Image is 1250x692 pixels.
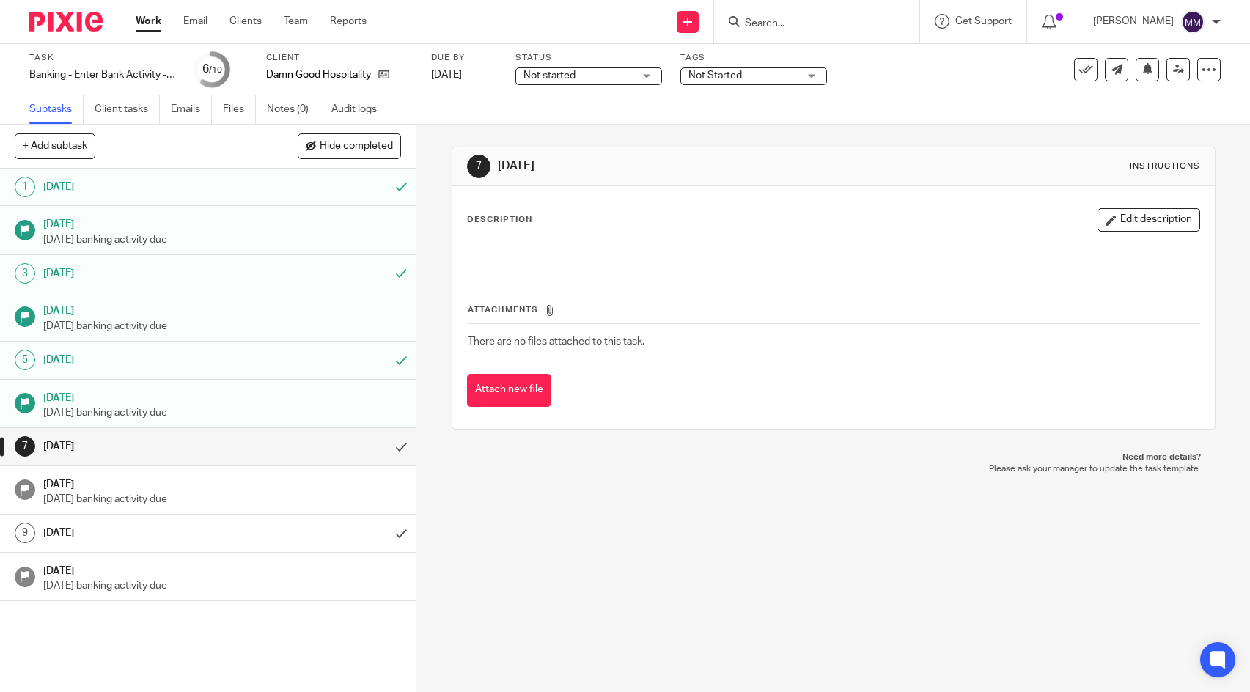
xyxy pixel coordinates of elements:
p: [DATE] banking activity due [43,578,402,593]
a: Subtasks [29,95,84,124]
a: Notes (0) [267,95,320,124]
span: [DATE] [431,70,462,80]
h1: [DATE] [43,435,262,457]
p: [PERSON_NAME] [1093,14,1174,29]
a: Team [284,14,308,29]
p: Please ask your manager to update the task template. [466,463,1201,475]
h1: [DATE] [43,474,402,492]
span: Hide completed [320,141,393,152]
h1: [DATE] [43,387,402,405]
div: 9 [15,523,35,543]
span: Not Started [688,70,742,81]
label: Client [266,52,413,64]
p: [DATE] banking activity due [43,492,402,507]
h1: [DATE] [43,522,262,544]
label: Task [29,52,176,64]
a: Email [183,14,207,29]
span: Get Support [955,16,1012,26]
a: Client tasks [95,95,160,124]
p: Need more details? [466,452,1201,463]
img: Pixie [29,12,103,32]
a: Work [136,14,161,29]
button: + Add subtask [15,133,95,158]
a: Clients [229,14,262,29]
h1: [DATE] [43,176,262,198]
div: Banking - Enter Bank Activity - week 39 [29,67,176,82]
p: Damn Good Hospitality [266,67,371,82]
div: 1 [15,177,35,197]
div: 6 [202,61,222,78]
div: 5 [15,350,35,370]
a: Emails [171,95,212,124]
h1: [DATE] [43,300,402,318]
span: Not started [523,70,576,81]
label: Tags [680,52,827,64]
div: Instructions [1130,161,1200,172]
input: Search [743,18,875,31]
button: Edit description [1098,208,1200,232]
button: Attach new file [467,374,551,407]
img: svg%3E [1181,10,1205,34]
small: /10 [209,66,222,74]
h1: [DATE] [43,349,262,371]
div: 7 [15,436,35,457]
button: Hide completed [298,133,401,158]
p: [DATE] banking activity due [43,319,402,334]
div: 7 [467,155,490,178]
p: Description [467,214,532,226]
div: 3 [15,263,35,284]
h1: [DATE] [498,158,864,174]
h1: [DATE] [43,560,402,578]
h1: [DATE] [43,262,262,284]
label: Status [515,52,662,64]
p: [DATE] banking activity due [43,405,402,420]
label: Due by [431,52,497,64]
span: Attachments [468,306,538,314]
a: Files [223,95,256,124]
h1: [DATE] [43,213,402,232]
p: [DATE] banking activity due [43,232,402,247]
a: Reports [330,14,367,29]
a: Audit logs [331,95,388,124]
span: There are no files attached to this task. [468,336,644,347]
